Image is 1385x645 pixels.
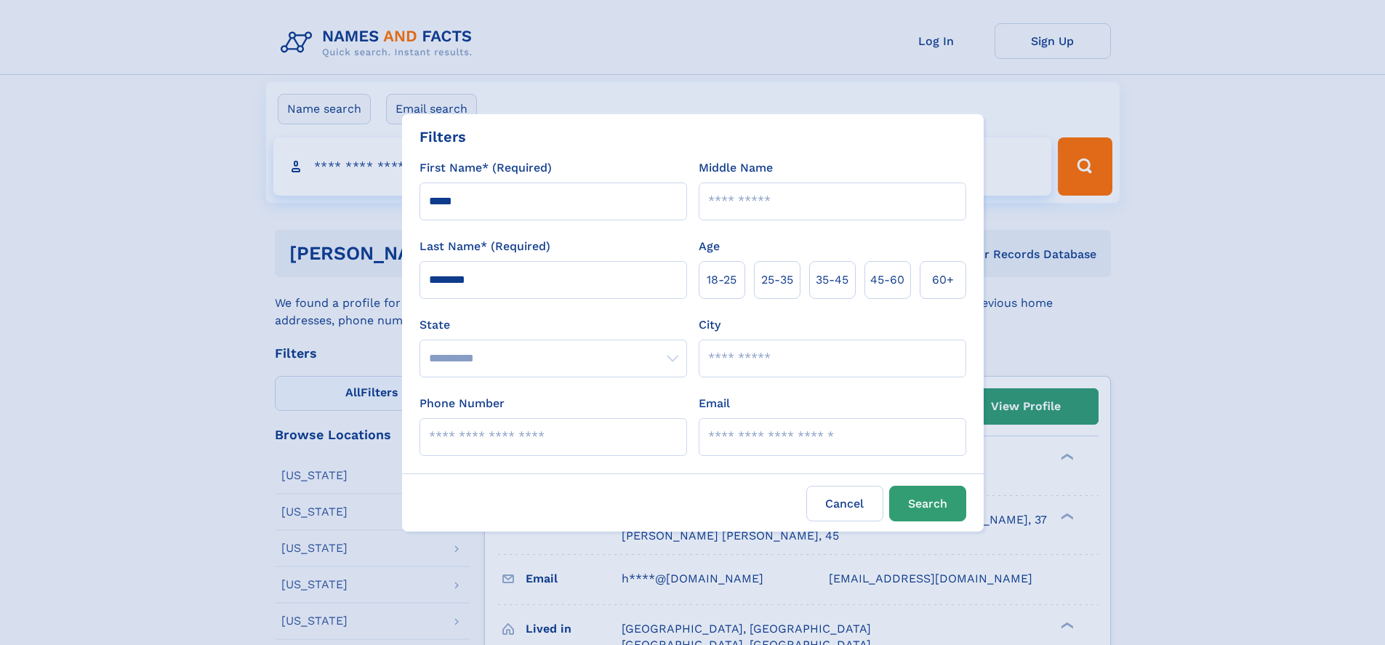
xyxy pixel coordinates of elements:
span: 45‑60 [870,271,904,289]
label: Phone Number [419,395,505,412]
span: 25‑35 [761,271,793,289]
label: Middle Name [699,159,773,177]
div: Filters [419,126,466,148]
label: Last Name* (Required) [419,238,550,255]
label: Cancel [806,486,883,521]
label: City [699,316,720,334]
span: 18‑25 [707,271,736,289]
label: State [419,316,687,334]
label: First Name* (Required) [419,159,552,177]
label: Age [699,238,720,255]
span: 35‑45 [816,271,848,289]
button: Search [889,486,966,521]
label: Email [699,395,730,412]
span: 60+ [932,271,954,289]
